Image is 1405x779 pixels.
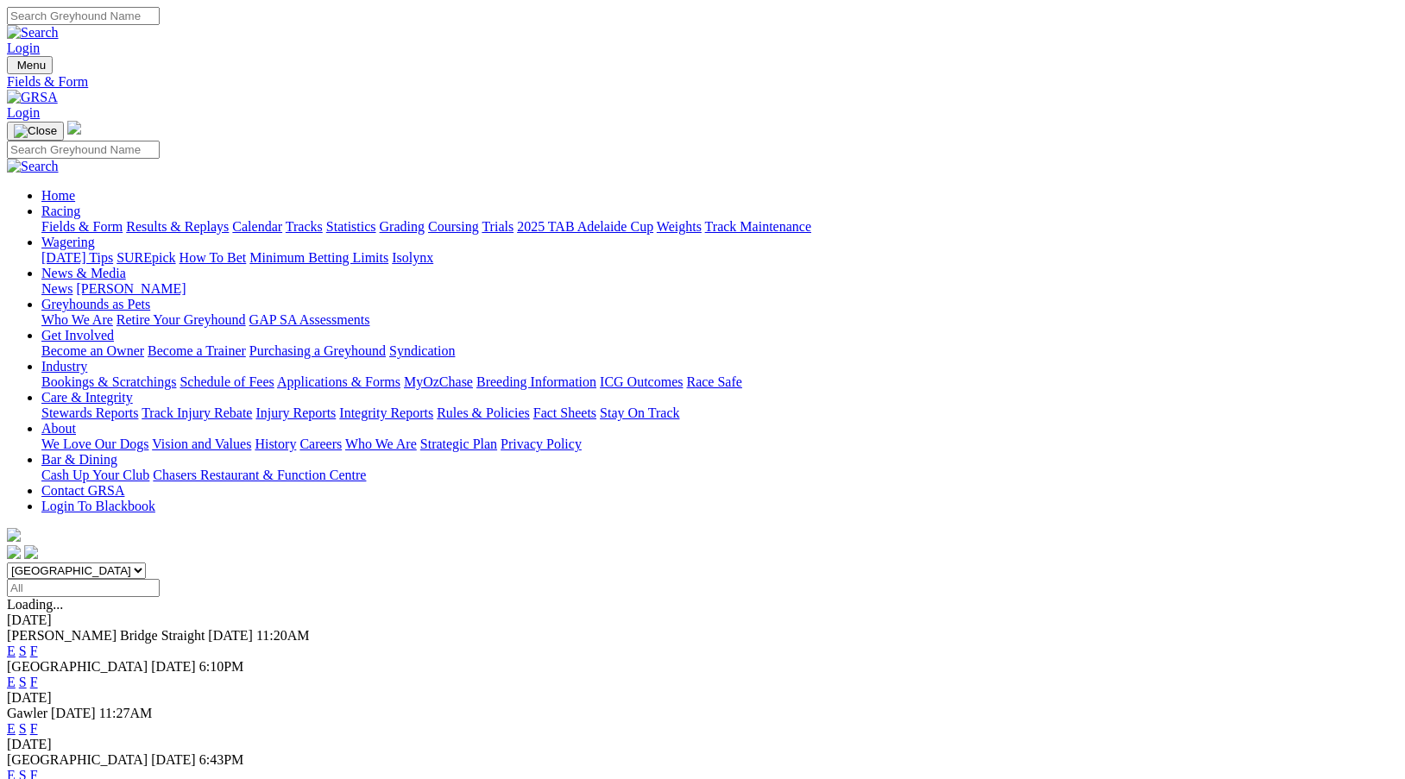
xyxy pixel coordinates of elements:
[151,659,196,674] span: [DATE]
[117,250,175,265] a: SUREpick
[533,405,596,420] a: Fact Sheets
[7,25,59,41] img: Search
[41,281,72,296] a: News
[7,7,160,25] input: Search
[41,452,117,467] a: Bar & Dining
[41,483,124,498] a: Contact GRSA
[180,374,274,389] a: Schedule of Fees
[7,545,21,559] img: facebook.svg
[255,405,336,420] a: Injury Reports
[600,374,683,389] a: ICG Outcomes
[148,343,246,358] a: Become a Trainer
[476,374,596,389] a: Breeding Information
[7,659,148,674] span: [GEOGRAPHIC_DATA]
[199,659,244,674] span: 6:10PM
[41,250,113,265] a: [DATE] Tips
[7,528,21,542] img: logo-grsa-white.png
[705,219,811,234] a: Track Maintenance
[600,405,679,420] a: Stay On Track
[99,706,153,720] span: 11:27AM
[17,59,46,72] span: Menu
[41,219,123,234] a: Fields & Form
[501,437,582,451] a: Privacy Policy
[299,437,342,451] a: Careers
[437,405,530,420] a: Rules & Policies
[7,105,40,120] a: Login
[255,437,296,451] a: History
[339,405,433,420] a: Integrity Reports
[428,219,479,234] a: Coursing
[41,343,1398,359] div: Get Involved
[117,312,246,327] a: Retire Your Greyhound
[41,235,95,249] a: Wagering
[657,219,702,234] a: Weights
[51,706,96,720] span: [DATE]
[153,468,366,482] a: Chasers Restaurant & Function Centre
[517,219,653,234] a: 2025 TAB Adelaide Cup
[142,405,252,420] a: Track Injury Rebate
[126,219,229,234] a: Results & Replays
[7,690,1398,706] div: [DATE]
[199,752,244,767] span: 6:43PM
[249,312,370,327] a: GAP SA Assessments
[249,250,388,265] a: Minimum Betting Limits
[7,597,63,612] span: Loading...
[326,219,376,234] a: Statistics
[24,545,38,559] img: twitter.svg
[151,752,196,767] span: [DATE]
[180,250,247,265] a: How To Bet
[41,421,76,436] a: About
[41,359,87,374] a: Industry
[19,721,27,736] a: S
[41,437,1398,452] div: About
[41,374,1398,390] div: Industry
[249,343,386,358] a: Purchasing a Greyhound
[41,343,144,358] a: Become an Owner
[7,706,47,720] span: Gawler
[41,328,114,342] a: Get Involved
[30,675,38,689] a: F
[41,297,150,311] a: Greyhounds as Pets
[420,437,497,451] a: Strategic Plan
[286,219,323,234] a: Tracks
[41,468,1398,483] div: Bar & Dining
[7,56,53,74] button: Toggle navigation
[7,74,1398,90] a: Fields & Form
[41,219,1398,235] div: Racing
[41,390,133,405] a: Care & Integrity
[7,90,58,105] img: GRSA
[7,159,59,174] img: Search
[41,188,75,203] a: Home
[392,250,433,265] a: Isolynx
[7,721,16,736] a: E
[41,266,126,280] a: News & Media
[41,405,1398,421] div: Care & Integrity
[686,374,741,389] a: Race Safe
[152,437,251,451] a: Vision and Values
[41,312,1398,328] div: Greyhounds as Pets
[208,628,253,643] span: [DATE]
[389,343,455,358] a: Syndication
[76,281,186,296] a: [PERSON_NAME]
[256,628,310,643] span: 11:20AM
[41,312,113,327] a: Who We Are
[345,437,417,451] a: Who We Are
[232,219,282,234] a: Calendar
[67,121,81,135] img: logo-grsa-white.png
[30,721,38,736] a: F
[41,281,1398,297] div: News & Media
[7,644,16,658] a: E
[7,675,16,689] a: E
[404,374,473,389] a: MyOzChase
[41,437,148,451] a: We Love Our Dogs
[19,675,27,689] a: S
[41,499,155,513] a: Login To Blackbook
[41,250,1398,266] div: Wagering
[30,644,38,658] a: F
[277,374,400,389] a: Applications & Forms
[7,579,160,597] input: Select date
[7,628,205,643] span: [PERSON_NAME] Bridge Straight
[41,374,176,389] a: Bookings & Scratchings
[380,219,425,234] a: Grading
